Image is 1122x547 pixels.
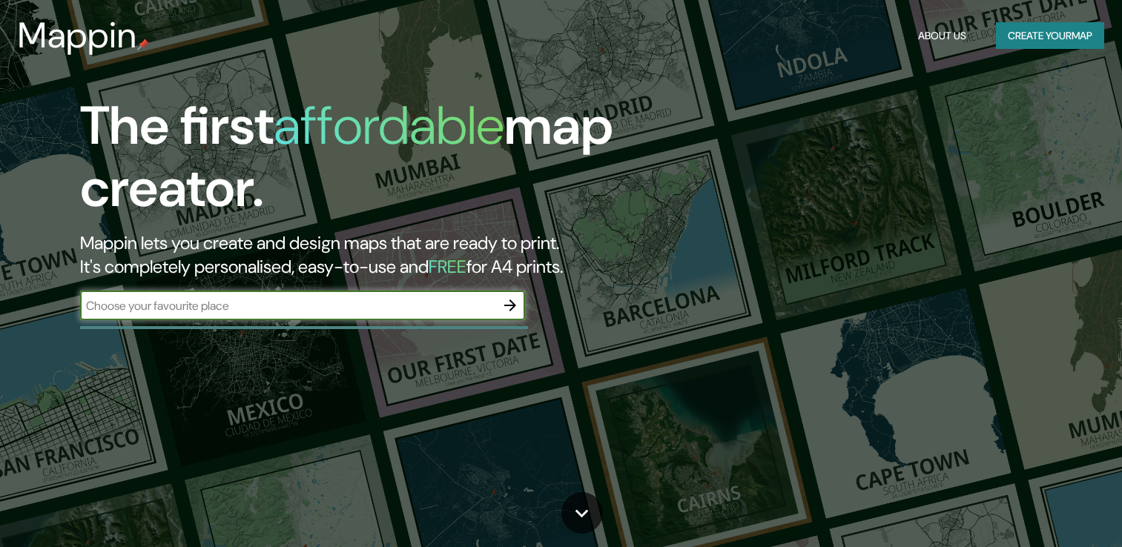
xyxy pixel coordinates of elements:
h1: affordable [274,91,504,160]
button: About Us [912,22,972,50]
h1: The first map creator. [80,95,641,231]
h2: Mappin lets you create and design maps that are ready to print. It's completely personalised, eas... [80,231,641,279]
input: Choose your favourite place [80,297,495,314]
h3: Mappin [18,15,137,56]
button: Create yourmap [996,22,1104,50]
h5: FREE [429,255,466,278]
img: mappin-pin [137,39,149,50]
